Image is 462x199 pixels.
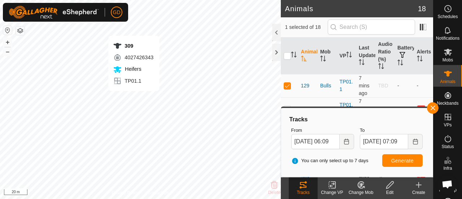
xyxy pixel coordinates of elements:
div: 4027426343 [113,53,153,62]
div: Create [404,189,433,196]
span: Heatmap [439,188,457,192]
span: Notifications [436,36,459,40]
span: You can only select up to 7 days [291,157,369,164]
td: - [395,97,414,120]
button: + [3,38,12,47]
button: Choose Date [340,134,354,149]
th: Audio Ratio (%) [375,38,395,74]
th: Last Updated [356,38,375,74]
span: Schedules [437,14,458,19]
td: - [395,74,414,97]
label: From [291,127,354,134]
p-sorticon: Activate to sort [346,53,352,59]
span: Generate [391,158,414,164]
p-sorticon: Activate to sort [397,61,403,66]
button: Reset Map [3,26,12,35]
span: Heifers [123,66,141,72]
button: Ae [417,105,425,113]
div: Bulls [320,82,334,90]
button: Generate [382,154,423,167]
span: GD [113,9,121,16]
a: Privacy Policy [112,190,139,196]
div: Change Mob [346,189,375,196]
span: 301 [301,105,309,113]
div: Tracks [289,189,318,196]
input: Search (S) [328,20,415,35]
h2: Animals [285,4,418,13]
th: Battery [395,38,414,74]
button: Map Layers [16,26,25,35]
span: 30 Sept 2025, 7:04 am [359,75,370,96]
th: VP [337,38,356,74]
span: 30 Sept 2025, 7:04 am [359,98,370,119]
p-sorticon: Activate to sort [320,57,326,62]
p-sorticon: Activate to sort [378,64,384,70]
button: Choose Date [408,134,423,149]
button: – [3,47,12,56]
span: 18 [418,3,426,14]
div: Tracks [288,115,426,124]
span: 129 [301,82,309,90]
span: Status [441,144,454,149]
th: Alerts [414,38,433,74]
div: Edit [375,189,404,196]
span: Infra [443,166,452,170]
p-sorticon: Activate to sort [301,57,307,62]
div: 309 [113,42,153,50]
span: TBD [378,83,388,88]
div: - [320,105,334,113]
span: 76 [378,106,384,112]
span: VPs [444,123,452,127]
div: Open chat [437,174,457,194]
a: Contact Us [147,190,169,196]
a: TP01.1 [340,102,353,115]
th: Mob [317,38,336,74]
th: Animal [298,38,317,74]
a: TP01.1 [340,79,353,92]
img: Gallagher Logo [9,6,99,19]
p-sorticon: Activate to sort [291,53,297,59]
td: - [414,74,433,97]
div: Change VP [318,189,346,196]
p-sorticon: Activate to sort [359,60,365,66]
span: 1 selected of 18 [285,23,328,31]
label: To [360,127,423,134]
span: Animals [440,79,456,84]
div: TP01.1 [113,77,153,85]
span: Mobs [443,58,453,62]
p-sorticon: Activate to sort [417,57,423,62]
span: Neckbands [437,101,458,105]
